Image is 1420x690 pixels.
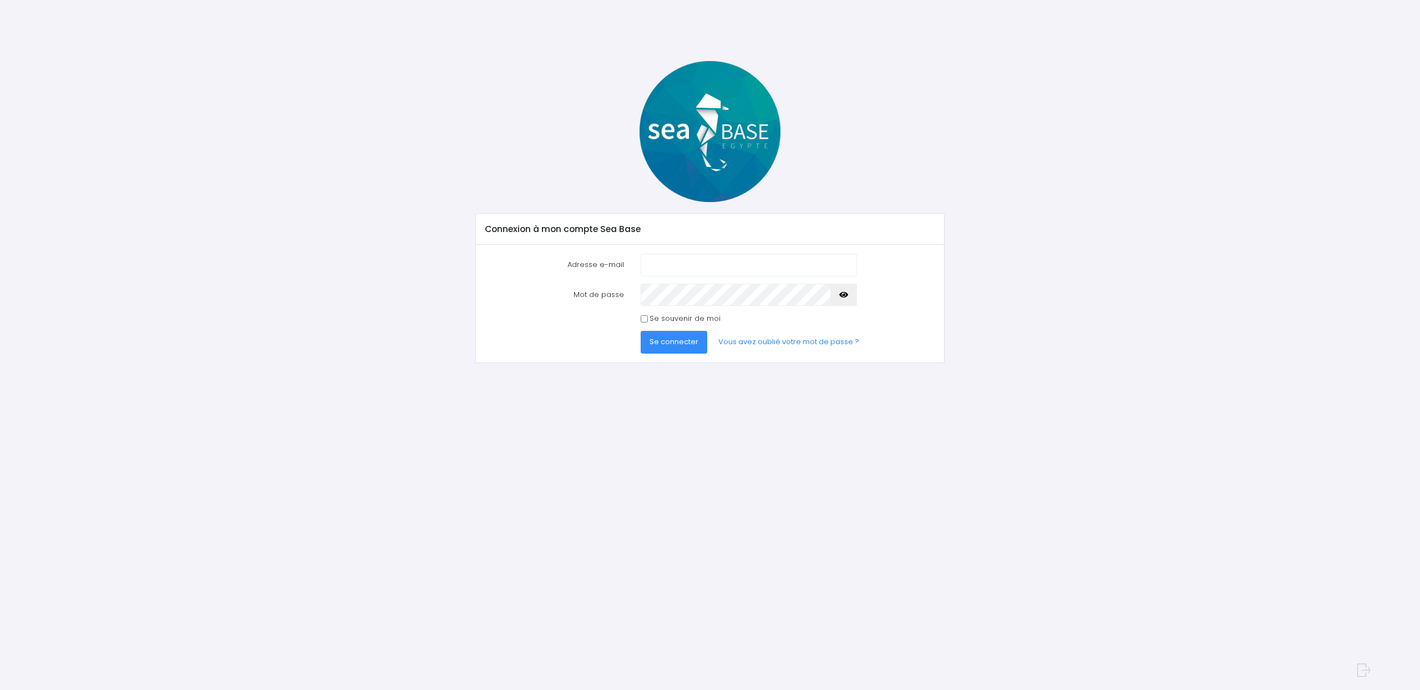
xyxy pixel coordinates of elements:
[709,331,868,353] a: Vous avez oublié votre mot de passe ?
[641,331,707,353] button: Se connecter
[650,336,698,347] span: Se connecter
[477,254,632,276] label: Adresse e-mail
[650,313,721,324] label: Se souvenir de moi
[477,284,632,306] label: Mot de passe
[476,214,944,245] div: Connexion à mon compte Sea Base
